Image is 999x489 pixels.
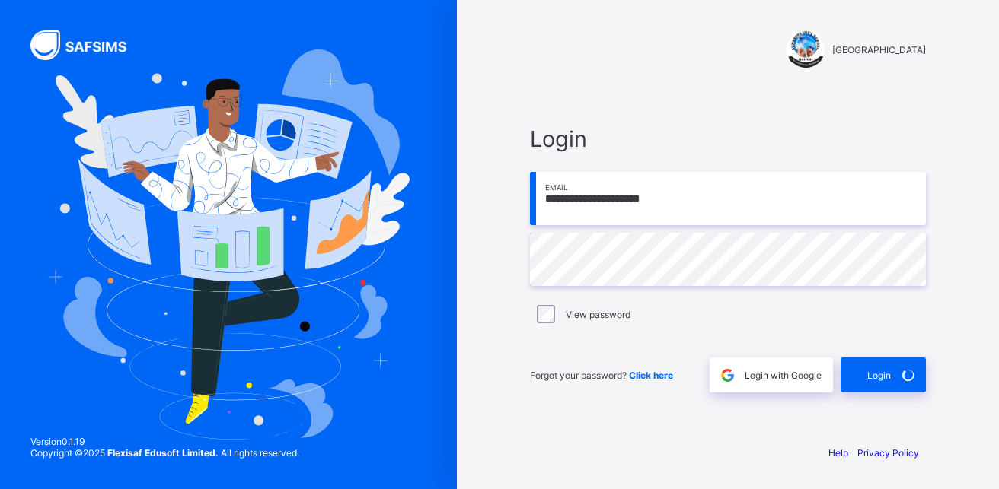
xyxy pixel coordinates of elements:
a: Click here [629,370,673,381]
span: Login [530,125,926,152]
strong: Flexisaf Edusoft Limited. [107,447,219,459]
span: Forgot your password? [530,370,673,381]
img: SAFSIMS Logo [30,30,145,60]
a: Help [828,447,848,459]
a: Privacy Policy [857,447,919,459]
span: Version 0.1.19 [30,436,299,447]
span: Login [867,370,891,381]
label: View password [566,309,630,320]
span: Copyright © 2025 All rights reserved. [30,447,299,459]
img: google.396cfc9801f0270233282035f929180a.svg [719,367,736,384]
img: Hero Image [47,49,410,439]
span: Login with Google [745,370,822,381]
span: [GEOGRAPHIC_DATA] [832,44,926,56]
